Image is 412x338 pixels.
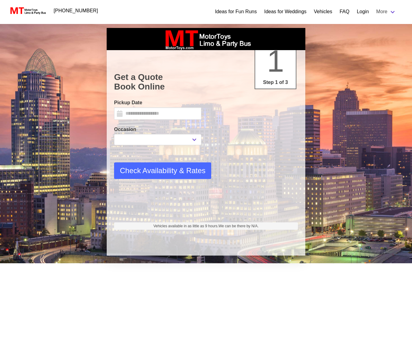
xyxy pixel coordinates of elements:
a: Ideas for Fun Runs [215,8,257,15]
a: [PHONE_NUMBER] [50,5,102,17]
h1: Get a Quote Book Online [114,72,298,92]
img: MotorToys Logo [9,6,46,15]
span: Vehicles available in as little as 9 hours. [153,223,259,229]
label: Occasion [114,126,201,133]
img: box_logo_brand.jpeg [160,28,252,50]
span: Check Availability & Rates [120,165,205,176]
span: We can be there by N/A. [218,224,259,228]
a: Vehicles [314,8,332,15]
a: Ideas for Weddings [264,8,307,15]
a: More [373,6,400,18]
span: 1 [267,44,284,78]
p: Step 1 of 3 [258,79,293,86]
label: Pickup Date [114,99,201,106]
a: Login [357,8,369,15]
button: Check Availability & Rates [114,162,211,179]
a: FAQ [339,8,349,15]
